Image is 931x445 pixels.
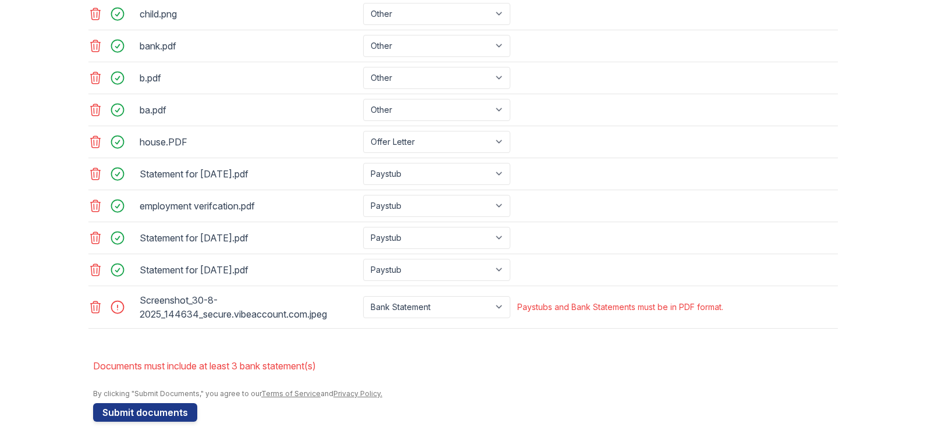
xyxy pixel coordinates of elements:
div: Statement for [DATE].pdf [140,229,358,247]
div: ba.pdf [140,101,358,119]
div: Statement for [DATE].pdf [140,165,358,183]
a: Privacy Policy. [333,389,382,398]
div: house.PDF [140,133,358,151]
a: Terms of Service [261,389,321,398]
div: By clicking "Submit Documents," you agree to our and [93,389,838,398]
div: bank.pdf [140,37,358,55]
div: Screenshot_30-8-2025_144634_secure.vibeaccount.com.jpeg [140,291,358,323]
li: Documents must include at least 3 bank statement(s) [93,354,838,378]
button: Submit documents [93,403,197,422]
div: Statement for [DATE].pdf [140,261,358,279]
div: employment verifcation.pdf [140,197,358,215]
div: child.png [140,5,358,23]
div: b.pdf [140,69,358,87]
div: Paystubs and Bank Statements must be in PDF format. [517,301,723,313]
